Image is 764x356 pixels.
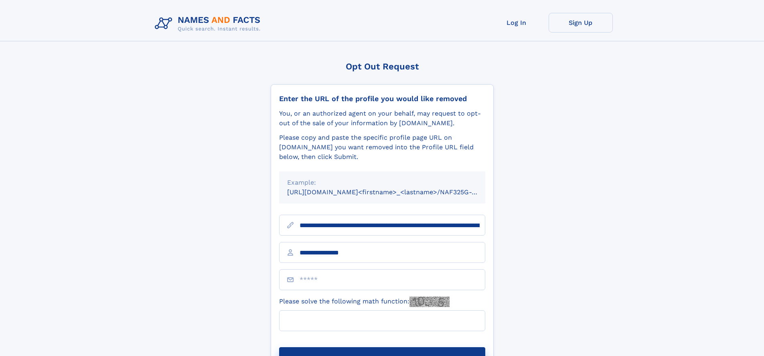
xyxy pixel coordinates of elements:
a: Sign Up [549,13,613,33]
img: Logo Names and Facts [152,13,267,35]
div: Opt Out Request [271,61,494,71]
div: You, or an authorized agent on your behalf, may request to opt-out of the sale of your informatio... [279,109,485,128]
small: [URL][DOMAIN_NAME]<firstname>_<lastname>/NAF325G-xxxxxxxx [287,188,501,196]
label: Please solve the following math function: [279,297,450,307]
div: Enter the URL of the profile you would like removed [279,94,485,103]
div: Example: [287,178,477,187]
div: Please copy and paste the specific profile page URL on [DOMAIN_NAME] you want removed into the Pr... [279,133,485,162]
a: Log In [484,13,549,33]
